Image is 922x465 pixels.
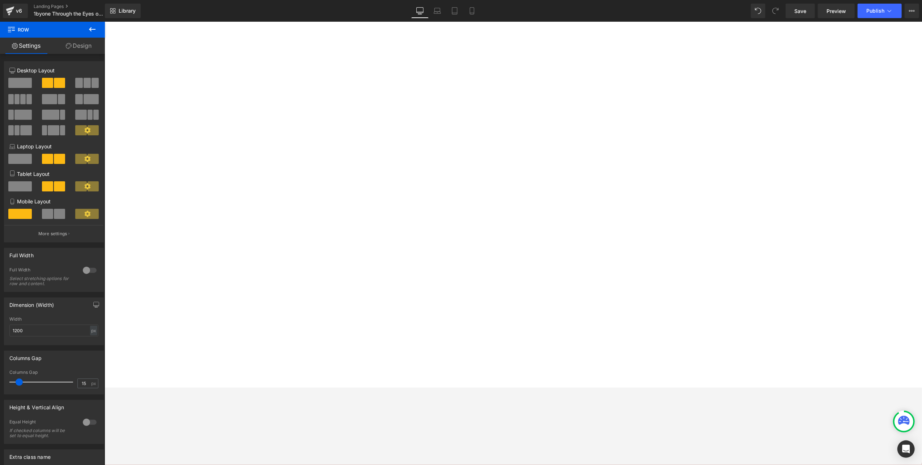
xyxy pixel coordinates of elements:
div: px [90,326,97,335]
p: Tablet Layout [9,170,98,178]
a: Laptop [429,4,446,18]
p: Desktop Layout [9,67,98,74]
span: Preview [827,7,846,15]
div: Select stretching options for row and content. [9,276,75,286]
div: Equal Height [9,419,76,427]
div: Columns Gap [9,351,42,361]
button: More settings [4,225,103,242]
div: Open Intercom Messenger [897,440,915,458]
span: Publish [866,8,884,14]
div: Full Width [9,248,34,258]
div: Dimension (Width) [9,298,54,308]
div: Full Width [9,267,76,275]
a: Preview [818,4,855,18]
p: Mobile Layout [9,198,98,205]
div: Height & Vertical Align [9,400,64,410]
span: Save [794,7,806,15]
p: More settings [38,231,67,237]
input: auto [9,325,98,337]
a: Mobile [463,4,481,18]
span: 1byone Through the Eyes of Influencers [34,11,103,17]
a: New Library [105,4,141,18]
a: Desktop [411,4,429,18]
button: Publish [858,4,902,18]
span: Row [7,22,80,38]
button: Undo [751,4,765,18]
button: Redo [768,4,783,18]
div: Extra class name [9,450,51,460]
button: More [905,4,919,18]
a: Design [52,38,105,54]
div: Columns Gap [9,370,98,375]
span: px [91,381,97,386]
a: v6 [3,4,28,18]
p: Laptop Layout [9,143,98,150]
a: Landing Pages [34,4,117,9]
div: If checked columns will be set to equal height. [9,428,75,438]
a: Tablet [446,4,463,18]
div: v6 [14,6,24,16]
span: Library [119,8,136,14]
div: Width [9,317,98,322]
